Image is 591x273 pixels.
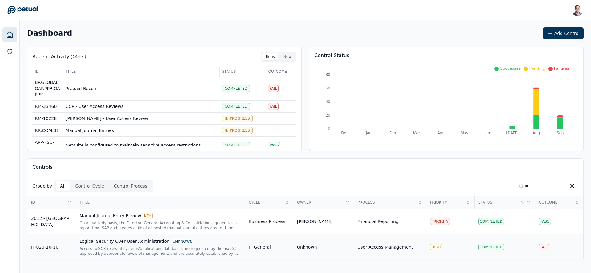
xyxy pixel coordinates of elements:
div: Fail [268,103,279,110]
a: Go to Dashboard [7,6,38,14]
tspan: Sep [557,131,564,135]
div: Completed [222,85,250,92]
div: Logical Security Over User Administration [80,238,241,245]
span: Pending [529,66,545,71]
tspan: Jun [485,131,491,135]
h2: Dashboard [27,29,72,38]
img: Snir Kodesh [571,4,584,16]
button: All [56,181,70,191]
span: BP.GLOBAL.OAP.PPR.OAP-91 [35,80,60,97]
p: (24hrs) [70,54,86,60]
tspan: 40 [326,100,330,104]
a: Dashboard [2,27,17,42]
span: Status [478,200,519,205]
div: Manual Journal Entry Review [80,213,241,219]
button: Control Process [110,181,151,191]
span: RM-33460 [35,104,57,109]
button: Add Control [543,27,584,39]
div: Access to SOX relevant systems/applications/databases are requested by the user(s), approved by a... [80,246,241,256]
div: Fail [268,85,279,92]
tspan: Apr [437,131,444,135]
span: ID [35,69,61,74]
p: Control Status [314,52,578,59]
td: Manual Journal Entries [63,125,219,137]
div: In Progress [222,115,253,122]
tspan: Aug [533,131,540,135]
a: SOC 1 Reports [3,45,17,58]
div: Fail [539,244,549,250]
div: On a quarterly basis, the Director, General Accounting & Consolidations, generates a report from ... [80,221,241,230]
span: Failures [554,66,569,71]
tspan: Dec [341,131,348,135]
td: Prepaid Recon [63,77,219,101]
tspan: Feb [389,131,396,135]
button: Control Cycle [71,181,108,191]
td: [PERSON_NAME] - User Access Review [63,113,219,125]
div: In Progress [222,127,253,134]
span: Owner [297,200,343,205]
div: Completed [222,142,250,149]
div: [PERSON_NAME] [297,218,333,225]
td: Netsuite is configured to maintain sensitive access restrictions [63,137,219,154]
div: KEY [143,213,153,219]
div: IT-020-10-10 [31,244,72,250]
span: Status [222,69,263,74]
div: Pass [539,218,551,225]
span: ID [31,200,65,205]
tspan: [DATE] [506,131,519,135]
div: 2012 - [GEOGRAPHIC_DATA] [31,215,72,228]
span: Cycle [249,200,283,205]
p: Controls [32,163,53,171]
tspan: Jan [365,131,372,135]
div: Completed [478,244,504,250]
span: Process [358,200,416,205]
div: UNKNOWN [171,238,194,245]
div: Pass [268,142,280,149]
div: Unknown [297,244,317,250]
span: Priority [430,200,464,205]
tspan: 80 [326,72,330,77]
td: IT General [245,234,293,260]
span: Outcome [268,69,294,74]
div: Completed [222,103,250,110]
td: CCP - User Access Reviews [63,101,219,113]
tspan: May [460,131,468,135]
span: APP-FSC-08a [35,140,54,151]
tspan: Mar [413,131,420,135]
div: User Access Management [357,244,413,250]
button: New [280,53,295,60]
span: RR.COM.01 [35,128,59,133]
tspan: 20 [326,113,330,118]
div: Financial Reporting [357,218,399,225]
span: Outcome [539,200,573,205]
button: Runs [262,53,279,60]
span: RM-10228 [35,116,57,121]
tspan: 60 [326,86,330,90]
td: Business Process [245,209,293,234]
p: Recent Activity [32,53,69,60]
div: Completed [478,218,504,225]
span: Successes [500,66,521,71]
span: Title [66,69,217,74]
p: Group by [32,183,52,189]
tspan: 0 [328,127,330,131]
span: Title [80,200,241,205]
div: PRIORITY [430,218,450,225]
div: HIGH [430,244,443,250]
